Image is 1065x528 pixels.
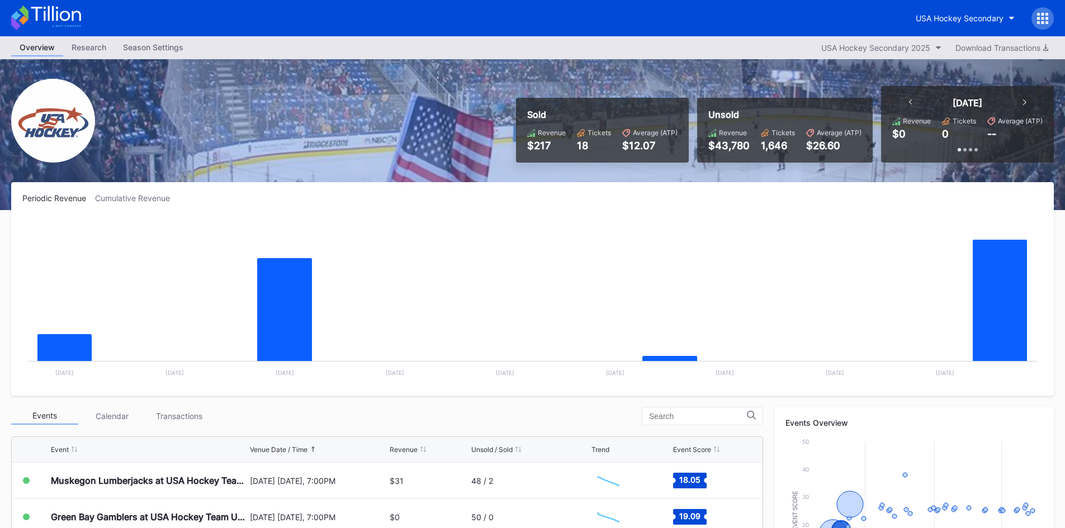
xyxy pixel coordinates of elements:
div: Revenue [903,117,931,125]
div: Events [11,407,78,425]
div: Periodic Revenue [22,193,95,203]
div: Unsold [708,109,862,120]
div: $12.07 [622,140,678,151]
div: USA Hockey Secondary [916,13,1004,23]
a: Season Settings [115,39,192,56]
text: 19.09 [679,511,700,521]
text: 30 [802,493,809,500]
div: Cumulative Revenue [95,193,179,203]
div: Revenue [538,129,566,137]
div: 50 / 0 [471,512,494,522]
div: Event [51,445,69,454]
div: 48 / 2 [471,476,493,486]
div: Download Transactions [955,43,1048,53]
div: $43,780 [708,140,750,151]
div: 1,646 [761,140,795,151]
text: [DATE] [386,369,404,376]
div: $217 [527,140,566,151]
img: USA_Hockey_Secondary.png [11,79,95,163]
a: Research [63,39,115,56]
div: Transactions [145,407,212,425]
div: Events Overview [785,418,1043,427]
text: [DATE] [606,369,624,376]
div: Season Settings [115,39,192,55]
a: Overview [11,39,63,56]
div: Average (ATP) [817,129,862,137]
text: 40 [802,466,809,473]
text: [DATE] [826,369,844,376]
button: USA Hockey Secondary 2025 [816,40,947,55]
div: $0 [892,128,906,140]
input: Search [649,412,747,421]
div: Revenue [719,129,747,137]
div: Tickets [588,129,611,137]
text: [DATE] [165,369,184,376]
div: 18 [577,140,611,151]
div: Calendar [78,407,145,425]
div: $31 [390,476,404,486]
div: -- [987,128,996,140]
text: 50 [802,438,809,445]
div: Average (ATP) [998,117,1043,125]
div: Average (ATP) [633,129,678,137]
svg: Chart title [22,217,1043,384]
button: Download Transactions [950,40,1054,55]
div: [DATE] [953,97,982,108]
button: USA Hockey Secondary [907,8,1023,28]
div: Tickets [953,117,976,125]
div: $26.60 [806,140,862,151]
div: Sold [527,109,678,120]
div: USA Hockey Secondary 2025 [821,43,930,53]
svg: Chart title [591,467,625,494]
div: Tickets [771,129,795,137]
div: Green Bay Gamblers at USA Hockey Team U-17 [51,511,247,522]
text: 20 [802,521,809,528]
div: 0 [942,128,949,140]
div: Event Score [673,445,711,454]
div: Trend [591,445,609,454]
div: Muskegon Lumberjacks at USA Hockey Team U-17 [51,475,247,486]
div: [DATE] [DATE], 7:00PM [250,476,387,486]
div: Venue Date / Time [250,445,307,454]
div: $0 [390,512,400,522]
div: Revenue [390,445,418,454]
div: [DATE] [DATE], 7:00PM [250,512,387,522]
text: [DATE] [276,369,294,376]
text: [DATE] [936,369,954,376]
text: [DATE] [55,369,74,376]
div: Research [63,39,115,55]
div: Unsold / Sold [471,445,513,454]
text: [DATE] [496,369,514,376]
text: [DATE] [716,369,734,376]
text: 18.05 [679,475,700,484]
